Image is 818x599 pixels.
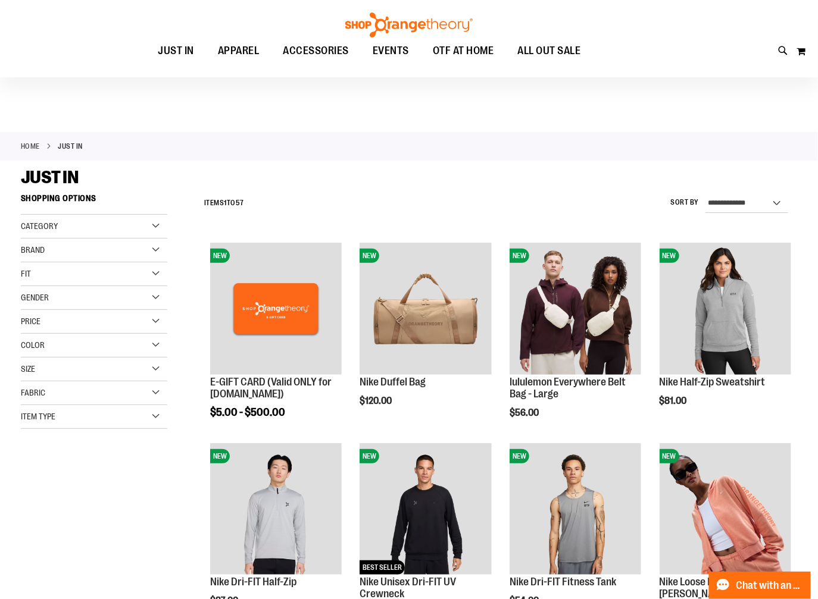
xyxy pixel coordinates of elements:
[510,443,642,577] a: Nike Dri-FIT Fitness TankNEW
[510,407,541,418] span: $56.00
[204,237,348,448] div: product
[236,199,244,207] span: 57
[360,376,426,388] a: Nike Duffel Bag
[21,245,45,255] span: Brand
[21,141,40,152] a: Home
[21,340,45,350] span: Color
[360,443,492,577] a: Nike Unisex Dri-FIT UV CrewneckNEWBEST SELLER
[510,243,642,375] img: lululemon Everywhere Belt Bag - Large
[660,243,792,377] a: Nike Half-Zip SweatshirtNEW
[21,167,79,187] span: JUST IN
[373,37,409,64] span: EVENTS
[21,188,167,215] strong: Shopping Options
[360,243,492,377] a: Nike Duffel BagNEW
[224,199,227,207] span: 1
[210,376,332,400] a: E-GIFT CARD (Valid ONLY for [DOMAIN_NAME])
[344,12,474,37] img: Shop Orangetheory
[660,396,689,406] span: $81.00
[218,37,260,64] span: APPAREL
[736,580,804,591] span: Chat with an Expert
[654,237,798,436] div: product
[510,443,642,575] img: Nike Dri-FIT Fitness Tank
[510,243,642,377] a: lululemon Everywhere Belt Bag - LargeNEW
[210,243,342,377] a: E-GIFT CARD (Valid ONLY for ShopOrangetheory.com)NEW
[21,221,58,231] span: Category
[210,443,342,577] a: Nike Dri-FIT Half-ZipNEW
[21,412,55,421] span: Item Type
[21,364,35,374] span: Size
[360,443,492,575] img: Nike Unisex Dri-FIT UV Crewneck
[360,249,379,263] span: NEW
[504,237,648,448] div: product
[58,141,83,152] strong: JUST IN
[518,37,581,64] span: ALL OUT SALE
[510,449,529,463] span: NEW
[360,243,492,375] img: Nike Duffel Bag
[210,243,342,375] img: E-GIFT CARD (Valid ONLY for ShopOrangetheory.com)
[433,37,494,64] span: OTF AT HOME
[158,37,195,64] span: JUST IN
[210,443,342,575] img: Nike Dri-FIT Half-Zip
[21,316,40,326] span: Price
[204,194,244,212] h2: Items to
[660,443,792,577] a: Nike Loose Full-Zip French Terry HoodieNEW
[510,576,616,588] a: Nike Dri-FIT Fitness Tank
[210,449,230,463] span: NEW
[660,376,766,388] a: Nike Half-Zip Sweatshirt
[21,269,31,278] span: Fit
[660,443,792,575] img: Nike Loose Full-Zip French Terry Hoodie
[210,249,230,263] span: NEW
[709,572,811,599] button: Chat with an Expert
[660,243,792,375] img: Nike Half-Zip Sweatshirt
[510,249,529,263] span: NEW
[360,449,379,463] span: NEW
[360,396,394,406] span: $120.00
[21,388,45,397] span: Fabric
[671,197,700,208] label: Sort By
[660,249,679,263] span: NEW
[660,449,679,463] span: NEW
[283,37,349,64] span: ACCESSORIES
[354,237,498,436] div: product
[510,376,626,400] a: lululemon Everywhere Belt Bag - Large
[21,293,49,302] span: Gender
[210,576,296,588] a: Nike Dri-FIT Half-Zip
[210,406,285,418] span: $5.00 - $500.00
[360,560,405,575] span: BEST SELLER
